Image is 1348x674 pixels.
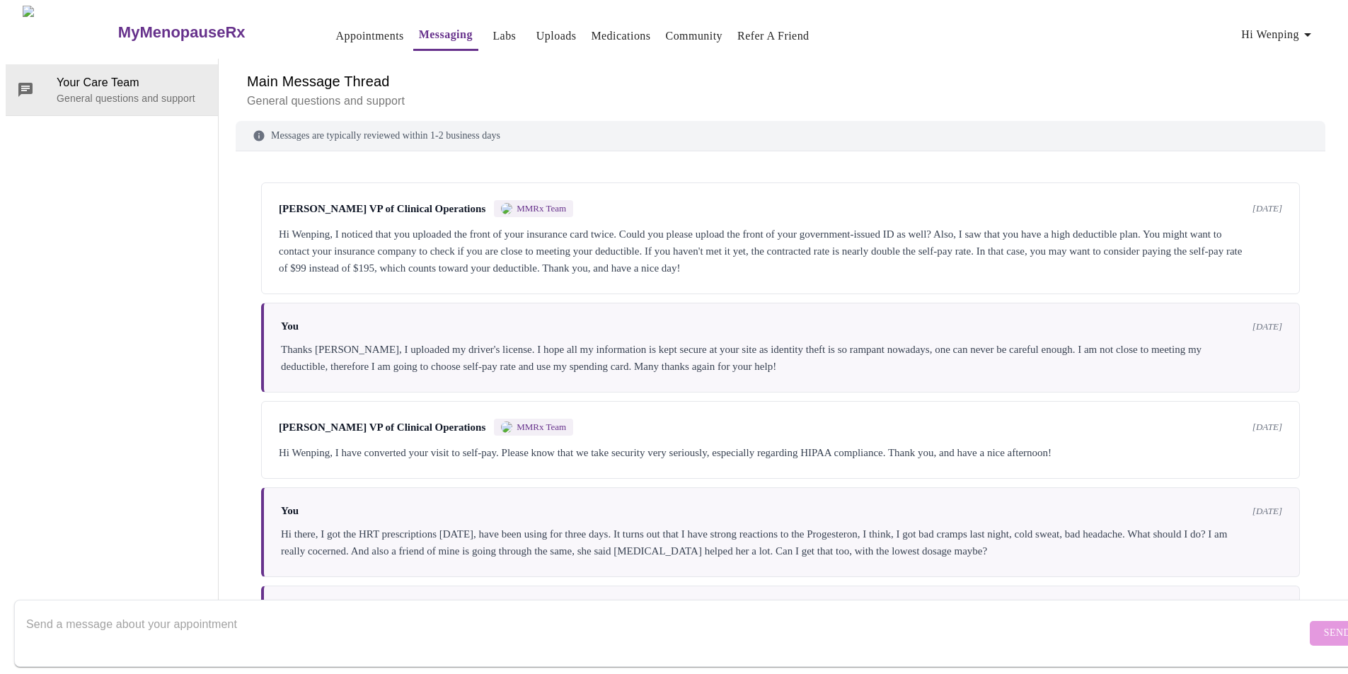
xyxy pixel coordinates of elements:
span: [DATE] [1252,203,1282,214]
button: Appointments [330,22,410,50]
div: Hi Wenping, I have converted your visit to self-pay. Please know that we take security very serio... [279,444,1282,461]
textarea: Send a message about your appointment [26,610,1306,656]
span: MMRx Team [517,422,566,433]
a: Labs [492,26,516,46]
a: Medications [591,26,650,46]
p: General questions and support [247,93,1314,110]
a: Refer a Friend [737,26,810,46]
h6: Main Message Thread [247,70,1314,93]
a: Appointments [336,26,404,46]
button: Refer a Friend [732,22,815,50]
span: [DATE] [1252,506,1282,517]
span: You [281,505,299,517]
img: MMRX [501,203,512,214]
button: Community [660,22,729,50]
span: [DATE] [1252,321,1282,332]
div: Thanks [PERSON_NAME], I uploaded my driver's license. I hope all my information is kept secure at... [281,341,1282,375]
h3: MyMenopauseRx [118,23,246,42]
div: Messages are typically reviewed within 1-2 business days [236,121,1325,151]
div: Hi Wenping, I noticed that you uploaded the front of your insurance card twice. Could you please ... [279,226,1282,277]
span: Hi Wenping [1241,25,1316,45]
div: Hi there, I got the HRT prescriptions [DATE], have been using for three days. It turns out that I... [281,525,1282,559]
span: [PERSON_NAME] VP of Clinical Operations [279,203,485,215]
div: Your Care TeamGeneral questions and support [6,64,218,115]
span: Your Care Team [57,74,207,91]
button: Messaging [413,21,478,51]
button: Uploads [531,22,582,50]
a: Uploads [536,26,577,46]
span: MMRx Team [517,203,566,214]
img: MMRX [501,422,512,433]
button: Hi Wenping [1235,21,1322,49]
a: MyMenopauseRx [116,8,301,57]
span: [PERSON_NAME] VP of Clinical Operations [279,422,485,434]
button: Labs [482,22,527,50]
a: Community [666,26,723,46]
a: Messaging [419,25,473,45]
span: You [281,320,299,332]
button: Medications [585,22,656,50]
img: MyMenopauseRx Logo [23,6,116,59]
span: [DATE] [1252,422,1282,433]
p: General questions and support [57,91,207,105]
